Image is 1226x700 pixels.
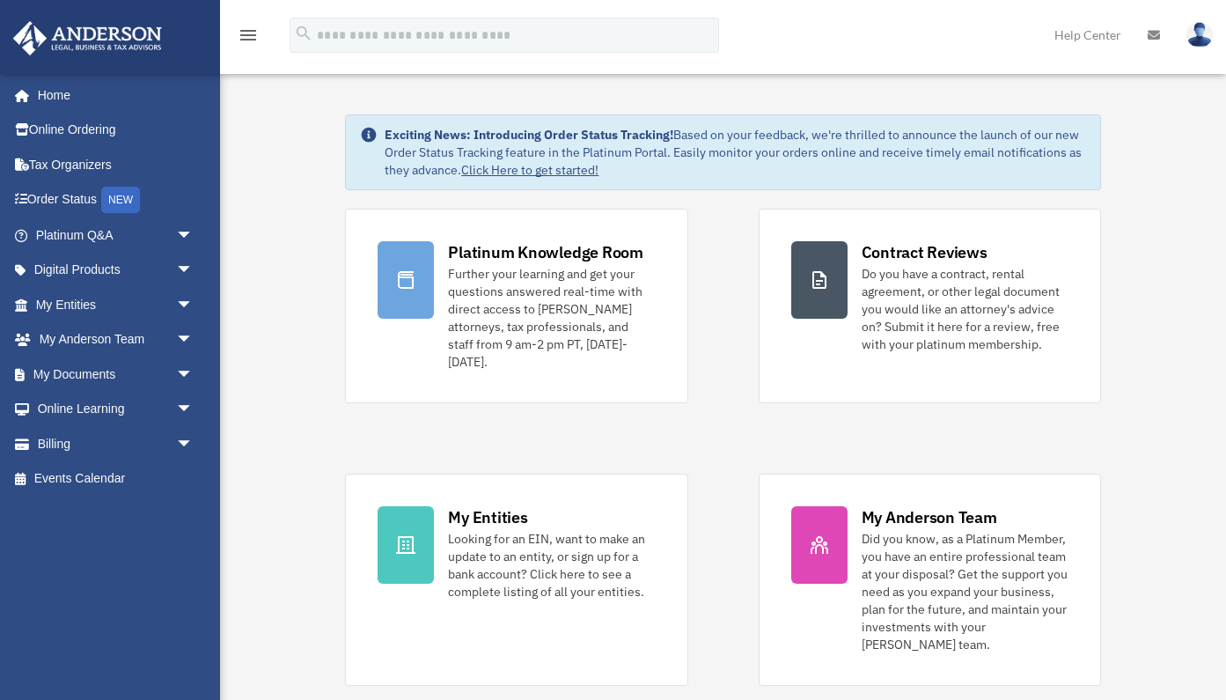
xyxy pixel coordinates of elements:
a: Click Here to get started! [461,162,598,178]
span: arrow_drop_down [176,322,211,358]
div: Platinum Knowledge Room [448,241,643,263]
div: NEW [101,187,140,213]
i: menu [238,25,259,46]
i: search [294,24,313,43]
a: Online Learningarrow_drop_down [12,392,220,427]
span: arrow_drop_down [176,392,211,428]
div: Contract Reviews [862,241,987,263]
span: arrow_drop_down [176,253,211,289]
a: My Entitiesarrow_drop_down [12,287,220,322]
img: Anderson Advisors Platinum Portal [8,21,167,55]
a: Events Calendar [12,461,220,497]
a: My Entities Looking for an EIN, want to make an update to an entity, or sign up for a bank accoun... [345,474,687,686]
strong: Exciting News: Introducing Order Status Tracking! [385,127,673,143]
a: Digital Productsarrow_drop_down [12,253,220,288]
a: menu [238,31,259,46]
a: Platinum Knowledge Room Further your learning and get your questions answered real-time with dire... [345,209,687,403]
div: Did you know, as a Platinum Member, you have an entire professional team at your disposal? Get th... [862,530,1068,653]
a: Contract Reviews Do you have a contract, rental agreement, or other legal document you would like... [759,209,1101,403]
div: Do you have a contract, rental agreement, or other legal document you would like an attorney's ad... [862,265,1068,353]
a: Online Ordering [12,113,220,148]
div: Further your learning and get your questions answered real-time with direct access to [PERSON_NAM... [448,265,655,371]
a: My Anderson Team Did you know, as a Platinum Member, you have an entire professional team at your... [759,474,1101,686]
div: My Entities [448,506,527,528]
a: Home [12,77,211,113]
a: My Documentsarrow_drop_down [12,357,220,392]
a: Tax Organizers [12,147,220,182]
div: My Anderson Team [862,506,997,528]
a: My Anderson Teamarrow_drop_down [12,322,220,357]
span: arrow_drop_down [176,287,211,323]
span: arrow_drop_down [176,357,211,393]
a: Platinum Q&Aarrow_drop_down [12,217,220,253]
span: arrow_drop_down [176,426,211,462]
a: Order StatusNEW [12,182,220,218]
a: Billingarrow_drop_down [12,426,220,461]
div: Looking for an EIN, want to make an update to an entity, or sign up for a bank account? Click her... [448,530,655,601]
span: arrow_drop_down [176,217,211,254]
img: User Pic [1186,22,1213,48]
div: Based on your feedback, we're thrilled to announce the launch of our new Order Status Tracking fe... [385,126,1085,179]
